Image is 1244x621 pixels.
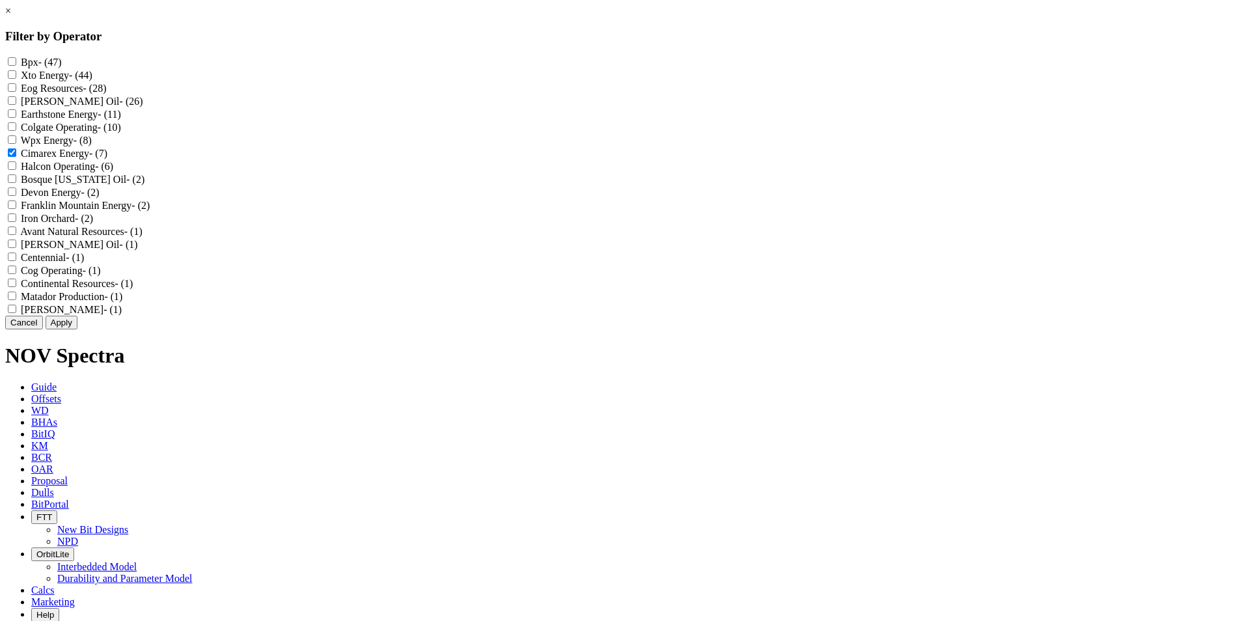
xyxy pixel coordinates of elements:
[21,200,150,211] label: Franklin Mountain Energy
[57,561,137,572] a: Interbedded Model
[21,278,133,289] label: Continental Resources
[38,57,62,68] span: - (47)
[21,265,101,276] label: Cog Operating
[21,304,122,315] label: [PERSON_NAME]
[31,405,49,416] span: WD
[81,187,100,198] span: - (2)
[21,70,92,81] label: Xto Energy
[21,291,122,302] label: Matador Production
[5,29,1239,44] h3: Filter by Operator
[21,213,93,224] label: Iron Orchard
[66,252,84,263] span: - (1)
[83,265,101,276] span: - (1)
[21,174,144,185] label: Bosque [US_STATE] Oil
[21,239,138,250] label: [PERSON_NAME] Oil
[120,239,138,250] span: - (1)
[124,226,142,237] span: - (1)
[98,122,121,133] span: - (10)
[104,291,122,302] span: - (1)
[21,161,113,172] label: Halcon Operating
[36,549,69,559] span: OrbitLite
[131,200,150,211] span: - (2)
[31,440,48,451] span: KM
[31,487,54,498] span: Dulls
[57,536,78,547] a: NPD
[31,499,69,510] span: BitPortal
[21,187,100,198] label: Devon Energy
[21,135,92,146] label: Wpx Energy
[36,610,54,620] span: Help
[21,148,107,159] label: Cimarex Energy
[31,585,55,596] span: Calcs
[31,596,75,607] span: Marketing
[89,148,107,159] span: - (7)
[5,5,11,16] a: ×
[21,122,121,133] label: Colgate Operating
[5,316,43,329] button: Cancel
[69,70,92,81] span: - (44)
[36,512,52,522] span: FTT
[5,344,1239,368] h1: NOV Spectra
[21,57,62,68] label: Bpx
[46,316,77,329] button: Apply
[31,381,57,393] span: Guide
[21,96,143,107] label: [PERSON_NAME] Oil
[74,135,92,146] span: - (8)
[21,109,121,120] label: Earthstone Energy
[83,83,107,94] span: - (28)
[21,252,84,263] label: Centennial
[31,428,55,439] span: BitIQ
[95,161,113,172] span: - (6)
[31,393,61,404] span: Offsets
[75,213,93,224] span: - (2)
[115,278,133,289] span: - (1)
[120,96,143,107] span: - (26)
[21,83,107,94] label: Eog Resources
[103,304,122,315] span: - (1)
[20,226,142,237] label: Avant Natural Resources
[31,463,53,475] span: OAR
[31,475,68,486] span: Proposal
[98,109,120,120] span: - (11)
[126,174,144,185] span: - (2)
[31,417,57,428] span: BHAs
[31,452,52,463] span: BCR
[57,524,128,535] a: New Bit Designs
[57,573,193,584] a: Durability and Parameter Model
